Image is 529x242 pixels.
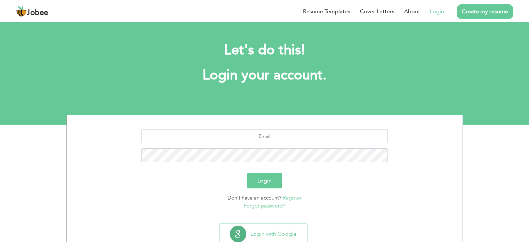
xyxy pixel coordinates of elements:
[27,9,48,17] span: Jobee
[77,41,452,59] h2: Let's do this!
[430,7,444,16] a: Login
[16,6,27,17] img: jobee.io
[244,202,285,209] a: Forgot password?
[141,129,388,143] input: Email
[16,6,48,17] a: Jobee
[77,66,452,84] h1: Login your account.
[247,173,282,188] button: Login
[283,194,302,201] a: Register
[404,7,420,16] a: About
[303,7,350,16] a: Resume Templates
[360,7,394,16] a: Cover Letters
[457,4,513,19] a: Create my resume
[227,194,281,201] span: Don't have an account?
